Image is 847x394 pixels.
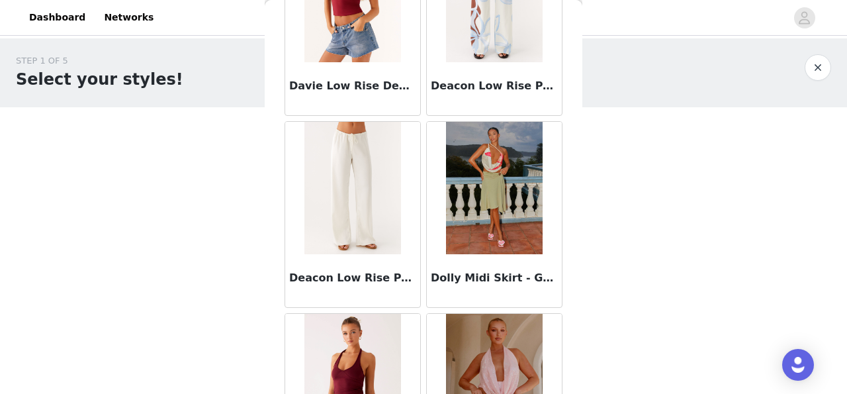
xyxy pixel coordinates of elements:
div: avatar [798,7,811,28]
h3: Deacon Low Rise Pants - Butter [289,270,416,286]
a: Networks [96,3,161,32]
h1: Select your styles! [16,68,183,91]
img: Dolly Midi Skirt - Green [446,122,542,254]
h3: Davie Low Rise Denim Shorts - Blue [289,78,416,94]
h3: Dolly Midi Skirt - Green [431,270,558,286]
div: Open Intercom Messenger [782,349,814,381]
div: STEP 1 OF 5 [16,54,183,68]
a: Dashboard [21,3,93,32]
img: Deacon Low Rise Pants - Butter [304,122,400,254]
h3: Deacon Low Rise Pants - Bloom Wave Print [431,78,558,94]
